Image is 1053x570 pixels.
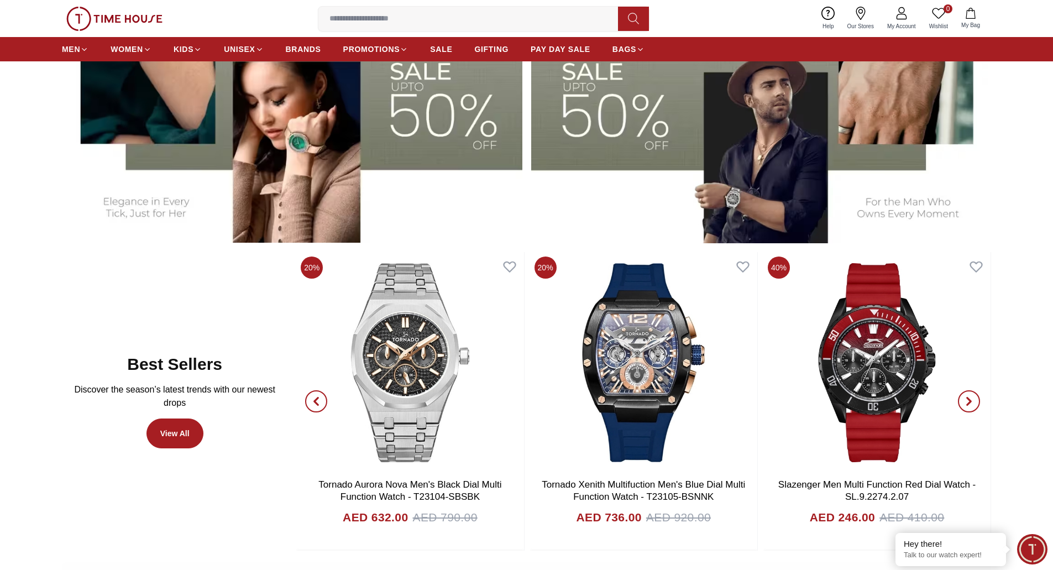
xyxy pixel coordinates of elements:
a: BRANDS [286,39,321,59]
span: SALE [430,44,452,55]
span: PAY DAY SALE [531,44,590,55]
span: My Account [883,22,920,30]
a: WOMEN [111,39,151,59]
span: Our Stores [843,22,878,30]
span: AED 920.00 [646,509,711,526]
span: AED 790.00 [412,509,477,526]
a: 0Wishlist [923,4,955,33]
a: Help [816,4,841,33]
a: BAGS [612,39,645,59]
div: Hey there! [904,538,998,550]
span: BRANDS [286,44,321,55]
a: View All [146,419,203,448]
a: Tornado Aurora Nova Men's Black Dial Multi Function Watch - T23104-SBSBK [318,479,501,502]
img: Slazenger Men Multi Function Red Dial Watch -SL.9.2274.2.07 [763,252,991,473]
button: My Bag [955,6,987,32]
span: My Bag [957,21,984,29]
span: 20% [535,257,557,279]
a: PROMOTIONS [343,39,408,59]
a: SALE [430,39,452,59]
span: Wishlist [925,22,952,30]
p: Discover the season’s latest trends with our newest drops [71,383,279,410]
a: PAY DAY SALE [531,39,590,59]
a: MEN [62,39,88,59]
a: Our Stores [841,4,881,33]
h4: AED 632.00 [343,509,408,526]
a: UNISEX [224,39,263,59]
span: 0 [944,4,952,13]
span: Help [818,22,839,30]
img: Tornado Xenith Multifuction Men's Blue Dial Multi Function Watch - T23105-BSNNK [530,252,757,473]
img: ... [66,7,163,31]
span: WOMEN [111,44,143,55]
a: Slazenger Men Multi Function Red Dial Watch -SL.9.2274.2.07 [778,479,976,502]
img: Tornado Aurora Nova Men's Black Dial Multi Function Watch - T23104-SBSBK [296,252,523,473]
h4: AED 736.00 [576,509,641,526]
span: PROMOTIONS [343,44,400,55]
span: MEN [62,44,80,55]
p: Talk to our watch expert! [904,551,998,560]
span: GIFTING [474,44,509,55]
span: BAGS [612,44,636,55]
a: KIDS [174,39,202,59]
h2: Best Sellers [127,354,222,374]
span: KIDS [174,44,193,55]
span: UNISEX [224,44,255,55]
span: AED 410.00 [879,509,944,526]
a: Tornado Xenith Multifuction Men's Blue Dial Multi Function Watch - T23105-BSNNK [542,479,745,502]
div: Chat Widget [1017,534,1047,564]
a: GIFTING [474,39,509,59]
h4: AED 246.00 [810,509,875,526]
span: 40% [768,257,790,279]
